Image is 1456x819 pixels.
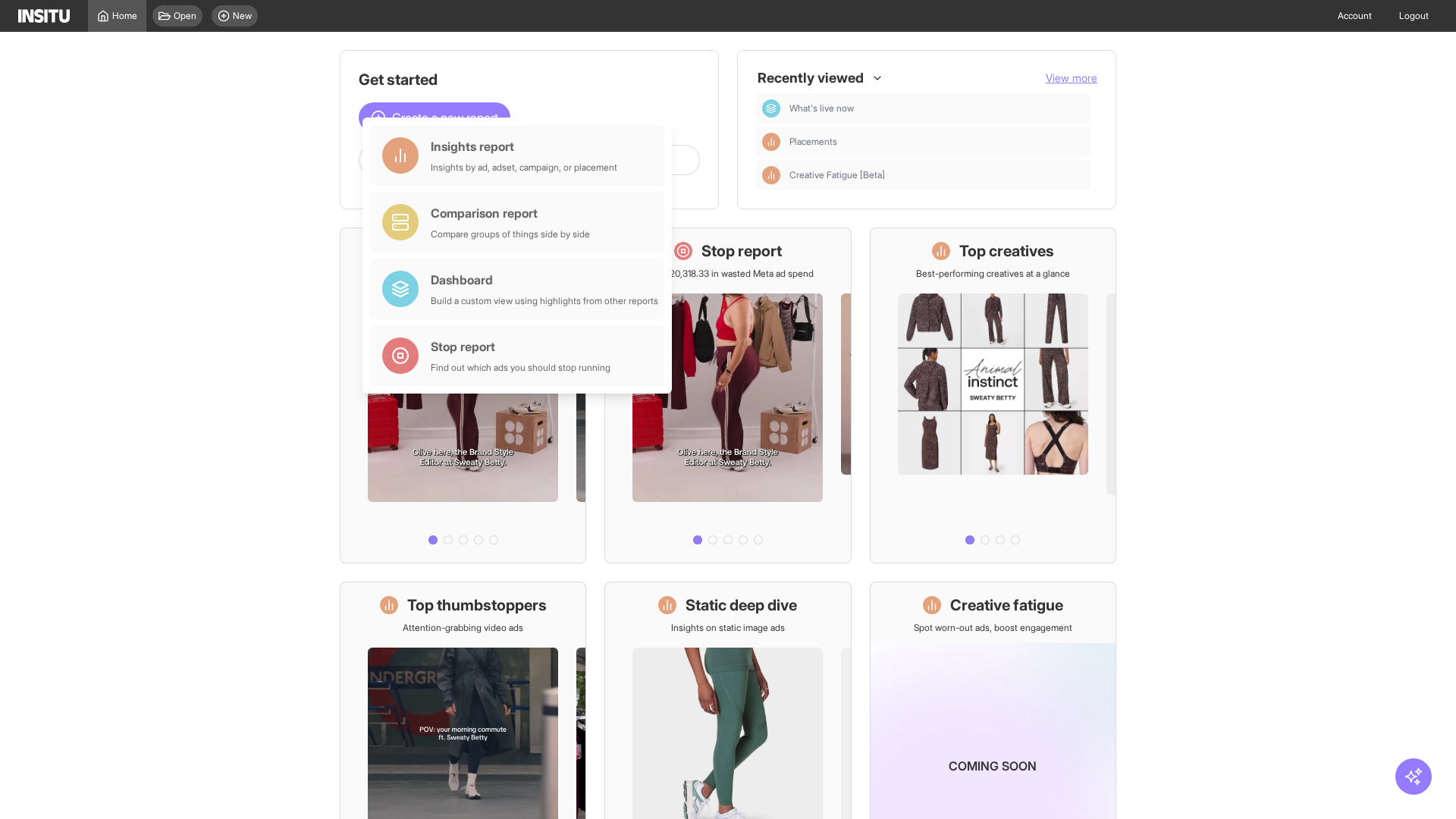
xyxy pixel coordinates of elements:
div: Stop report [431,337,610,356]
a: Stop reportSave £20,318.33 in wasted Meta ad spend [604,227,851,563]
h1: Top thumbstoppers [407,595,547,616]
span: Creative Fatigue [Beta] [789,169,885,181]
span: New [233,10,252,22]
p: Best-performing creatives at a glance [916,268,1070,280]
span: Home [112,10,137,22]
span: Placements [789,136,837,148]
div: Insights [762,133,780,151]
span: Create a new report [392,108,498,127]
div: Build a custom view using highlights from other reports [431,295,658,307]
h1: Get started [359,69,700,90]
div: Insights [762,166,780,184]
a: What's live nowSee all active ads instantly [340,227,586,563]
span: Placements [789,136,1085,148]
div: Comparison report [431,204,590,222]
span: Open [174,10,196,22]
div: Find out which ads you should stop running [431,362,610,374]
div: Insights by ad, adset, campaign, or placement [431,162,617,174]
a: Top creativesBest-performing creatives at a glance [870,227,1116,563]
h1: Stop report [701,240,782,262]
button: Create a new report [359,102,510,133]
div: Dashboard [762,99,780,118]
span: What's live now [789,102,854,115]
h1: Static deep dive [686,595,797,616]
p: Insights on static image ads [671,622,785,634]
p: Attention-grabbing video ads [403,622,523,634]
div: Insights report [431,137,617,155]
span: View more [1046,71,1097,84]
p: Save £20,318.33 in wasted Meta ad spend [642,268,814,280]
button: View more [1046,71,1097,86]
img: Logo [18,9,70,23]
div: Compare groups of things side by side [431,228,590,240]
div: Dashboard [431,271,658,289]
span: What's live now [789,102,1085,115]
span: Creative Fatigue [Beta] [789,169,1085,181]
h1: Top creatives [959,240,1054,262]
